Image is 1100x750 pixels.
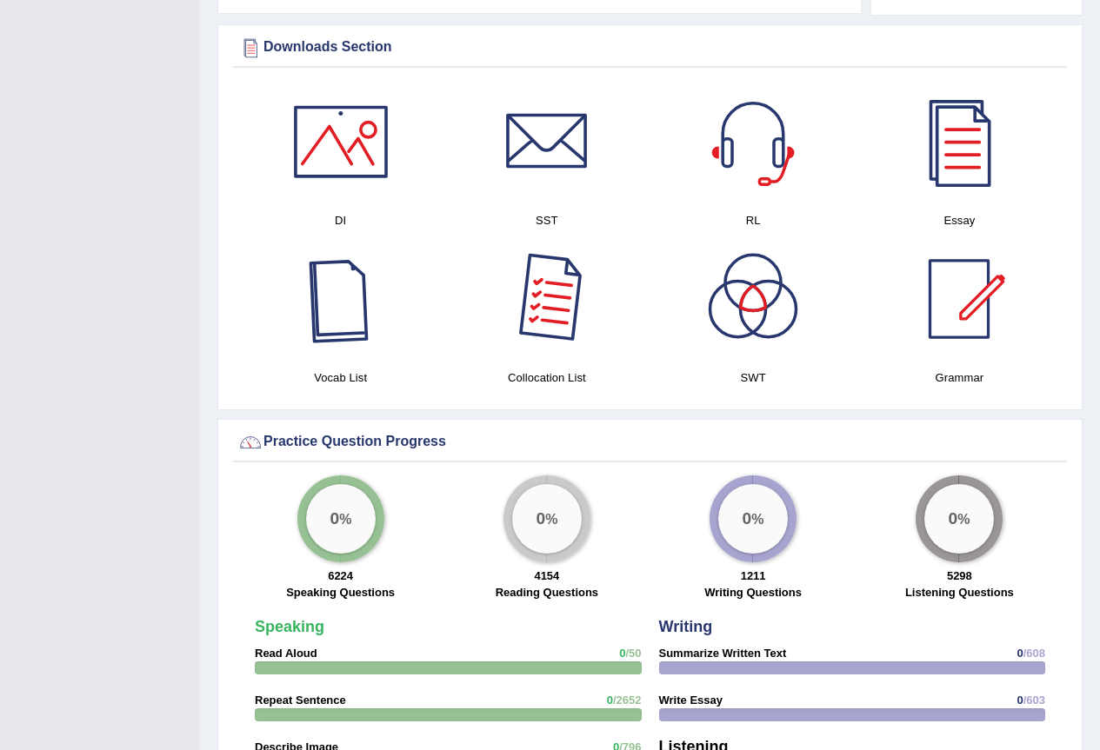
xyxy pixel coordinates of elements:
[1017,647,1023,660] span: 0
[512,484,582,554] div: %
[659,647,787,660] strong: Summarize Written Text
[534,569,559,582] strong: 4154
[949,509,958,528] big: 0
[659,368,848,387] h4: SWT
[924,484,994,554] div: %
[306,484,376,554] div: %
[246,211,435,229] h4: DI
[607,694,613,707] span: 0
[452,368,641,387] h4: Collocation List
[743,509,752,528] big: 0
[947,569,972,582] strong: 5298
[625,647,641,660] span: /50
[452,211,641,229] h4: SST
[255,618,324,635] strong: Speaking
[237,429,1063,455] div: Practice Question Progress
[659,694,723,707] strong: Write Essay
[237,35,1063,61] div: Downloads Section
[496,584,598,601] label: Reading Questions
[865,211,1054,229] h4: Essay
[1017,694,1023,707] span: 0
[255,694,346,707] strong: Repeat Sentence
[286,584,395,601] label: Speaking Questions
[741,569,766,582] strong: 1211
[1023,694,1045,707] span: /603
[865,368,1054,387] h4: Grammar
[704,584,802,601] label: Writing Questions
[330,509,339,528] big: 0
[255,647,317,660] strong: Read Aloud
[659,211,848,229] h4: RL
[328,569,353,582] strong: 6224
[536,509,545,528] big: 0
[619,647,625,660] span: 0
[718,484,788,554] div: %
[1023,647,1045,660] span: /608
[246,368,435,387] h4: Vocab List
[905,584,1014,601] label: Listening Questions
[659,618,713,635] strong: Writing
[613,694,642,707] span: /2652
